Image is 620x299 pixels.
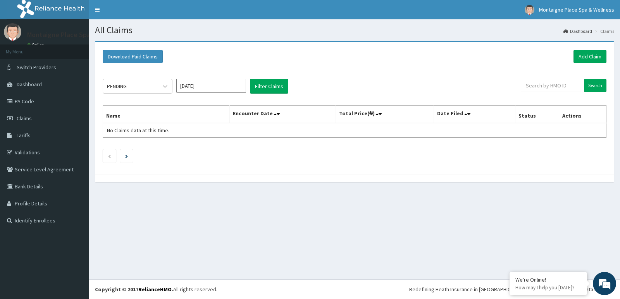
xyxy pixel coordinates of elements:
[103,50,163,63] button: Download Paid Claims
[515,106,559,123] th: Status
[27,42,46,48] a: Online
[584,79,606,92] input: Search
[559,106,606,123] th: Actions
[95,286,173,293] strong: Copyright © 2017 .
[336,106,434,123] th: Total Price(₦)
[525,5,534,15] img: User Image
[4,23,21,41] img: User Image
[138,286,172,293] a: RelianceHMO
[103,106,230,123] th: Name
[521,79,582,92] input: Search by HMO ID
[17,64,56,71] span: Switch Providers
[563,28,592,34] a: Dashboard
[593,28,614,34] li: Claims
[250,79,288,94] button: Filter Claims
[17,81,42,88] span: Dashboard
[573,50,606,63] a: Add Claim
[17,132,31,139] span: Tariffs
[17,115,32,122] span: Claims
[27,31,125,38] p: Montaigne Place Spa & Wellness
[176,79,246,93] input: Select Month and Year
[107,127,169,134] span: No Claims data at this time.
[230,106,336,123] th: Encounter Date
[125,152,128,159] a: Next page
[539,6,614,13] span: Montaigne Place Spa & Wellness
[515,284,581,291] p: How may I help you today?
[515,276,581,283] div: We're Online!
[434,106,515,123] th: Date Filed
[95,25,614,35] h1: All Claims
[409,285,614,293] div: Redefining Heath Insurance in [GEOGRAPHIC_DATA] using Telemedicine and Data Science!
[89,279,620,299] footer: All rights reserved.
[107,82,127,90] div: PENDING
[108,152,111,159] a: Previous page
